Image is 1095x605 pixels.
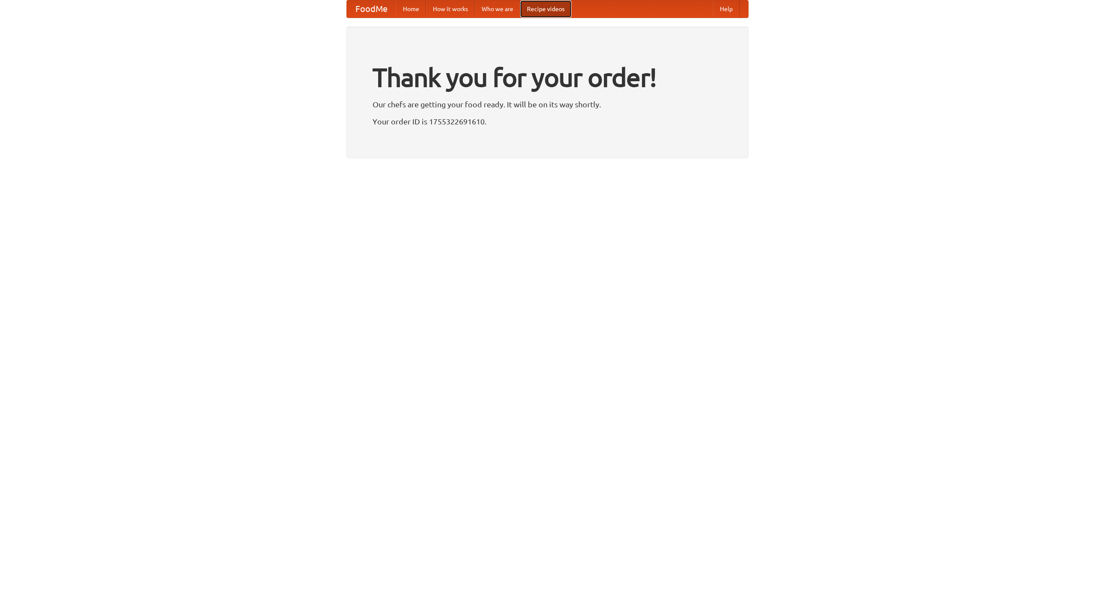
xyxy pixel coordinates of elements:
p: Our chefs are getting your food ready. It will be on its way shortly. [373,98,722,111]
a: Help [713,0,740,18]
a: Who we are [475,0,520,18]
a: FoodMe [347,0,396,18]
a: Home [396,0,426,18]
a: Recipe videos [520,0,571,18]
p: Your order ID is 1755322691610. [373,115,722,128]
a: How it works [426,0,475,18]
h1: Thank you for your order! [373,57,722,98]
